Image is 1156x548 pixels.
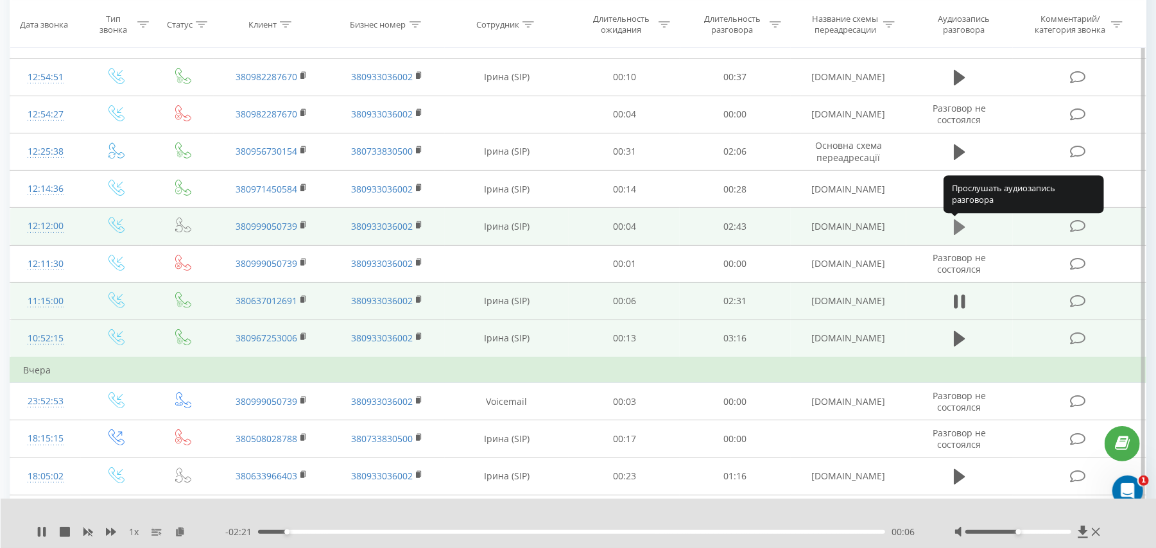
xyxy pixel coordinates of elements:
div: 18:15:15 [23,426,68,451]
td: 01:16 [680,458,791,495]
td: 00:13 [569,320,680,357]
td: [DOMAIN_NAME] [791,282,906,320]
td: 02:31 [680,282,791,320]
a: 380933036002 [351,395,413,407]
a: 380633966403 [236,470,297,482]
a: 380733830500 [351,145,413,157]
div: 10:52:15 [23,326,68,351]
div: Название схемы переадресации [811,13,880,35]
div: 12:14:36 [23,176,68,201]
td: 00:06 [569,282,680,320]
td: 02:06 [680,133,791,170]
td: Voicemail [445,383,569,420]
td: [DOMAIN_NAME] [791,245,906,282]
td: 00:00 [680,245,791,282]
a: 380933036002 [351,108,413,120]
a: 380933036002 [351,257,413,270]
td: 00:03 [569,383,680,420]
span: Разговор не состоялся [933,427,986,450]
td: [DOMAIN_NAME] [791,208,906,245]
a: 380637012691 [236,295,297,307]
a: 380982287670 [236,71,297,83]
td: [DOMAIN_NAME] [791,171,906,208]
div: Прослушать аудиозапись разговора [944,175,1104,213]
td: 00:28 [680,171,791,208]
a: 380999050739 [236,395,297,407]
td: [DOMAIN_NAME] [791,320,906,357]
td: 01:00 [680,495,791,532]
a: 380982287670 [236,108,297,120]
a: 380933036002 [351,295,413,307]
td: [DOMAIN_NAME] [791,58,906,96]
iframe: Intercom live chat [1112,475,1143,506]
td: Ірина (SIP) [445,420,569,458]
td: 00:00 [680,420,791,458]
div: 12:11:30 [23,252,68,277]
td: 00:10 [569,58,680,96]
a: 380967253006 [236,332,297,344]
td: Ірина (SIP) [445,133,569,170]
div: Accessibility label [285,529,290,535]
a: 380999050739 [236,220,297,232]
a: 380933036002 [351,71,413,83]
a: 380971450584 [236,183,297,195]
td: Основна схема переадресації [791,133,906,170]
div: Длительность ожидания [587,13,655,35]
a: 380933036002 [351,183,413,195]
td: 00:11 [569,495,680,532]
td: 02:43 [680,208,791,245]
td: 03:16 [680,320,791,357]
div: Бизнес номер [350,19,406,30]
a: 380933036002 [351,332,413,344]
td: Ірина (SIP) [445,171,569,208]
td: 00:17 [569,420,680,458]
td: Ірина (SIP) [445,58,569,96]
div: 23:52:53 [23,389,68,414]
td: Вчера [10,357,1146,383]
a: 380956730154 [236,145,297,157]
div: Комментарий/категория звонка [1033,13,1108,35]
td: 00:23 [569,458,680,495]
a: 380999050739 [236,257,297,270]
div: Дата звонка [20,19,68,30]
td: 00:01 [569,245,680,282]
td: [DOMAIN_NAME] [791,96,906,133]
td: Ірина (SIP) [445,208,569,245]
td: 00:31 [569,133,680,170]
td: Ірина (SIP) [445,458,569,495]
div: Длительность разговора [698,13,766,35]
div: 18:05:02 [23,464,68,489]
a: 380933036002 [351,220,413,232]
div: 12:12:00 [23,214,68,239]
div: Сотрудник [476,19,519,30]
td: 00:04 [569,208,680,245]
div: 11:15:00 [23,289,68,314]
a: 380733830500 [351,432,413,445]
div: 12:54:27 [23,102,68,127]
span: Разговор не состоялся [933,102,986,126]
td: 00:14 [569,171,680,208]
div: 12:25:38 [23,139,68,164]
a: 380933036002 [351,470,413,482]
td: 00:00 [680,383,791,420]
span: 00:06 [892,526,915,538]
div: Accessibility label [1016,529,1021,535]
td: Ірина (SIP) [445,495,569,532]
td: 00:00 [680,96,791,133]
td: Ірина (SIP) [445,282,569,320]
div: Тип звонка [92,13,134,35]
span: - 02:21 [225,526,258,538]
div: Клиент [248,19,277,30]
td: [DOMAIN_NAME] [791,458,906,495]
td: [DOMAIN_NAME] [791,383,906,420]
td: 00:37 [680,58,791,96]
td: 00:04 [569,96,680,133]
span: Разговор не состоялся [933,252,986,275]
span: 1 x [129,526,139,538]
div: Аудиозапись разговора [922,13,1005,35]
span: 1 [1139,475,1149,486]
a: 380508028788 [236,432,297,445]
div: Статус [167,19,193,30]
span: Разговор не состоялся [933,390,986,413]
td: Ірина (SIP) [445,320,569,357]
